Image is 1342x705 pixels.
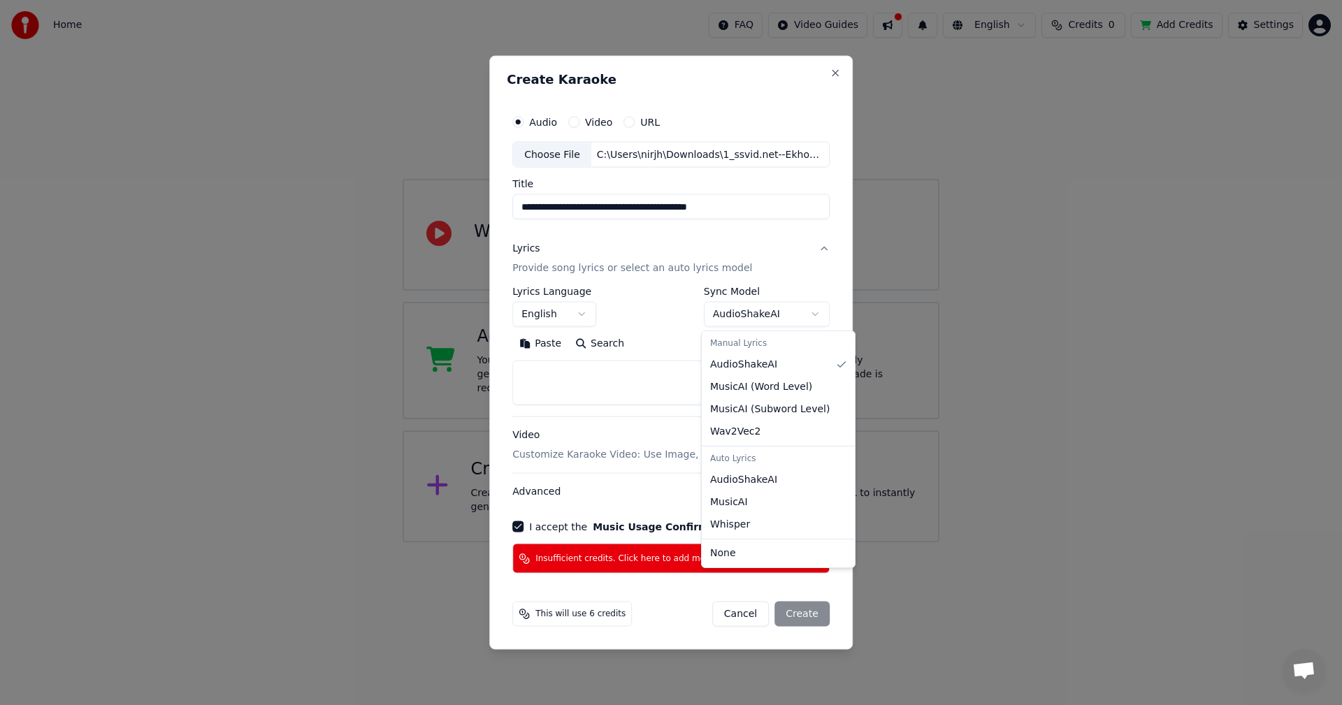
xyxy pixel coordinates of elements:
span: MusicAI [710,495,748,509]
div: Manual Lyrics [705,334,852,354]
span: Whisper [710,518,750,532]
span: None [710,546,736,560]
span: AudioShakeAI [710,358,777,372]
span: AudioShakeAI [710,473,777,487]
span: Wav2Vec2 [710,425,760,439]
span: MusicAI ( Word Level ) [710,380,812,394]
span: MusicAI ( Subword Level ) [710,402,830,416]
div: Auto Lyrics [705,449,852,469]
